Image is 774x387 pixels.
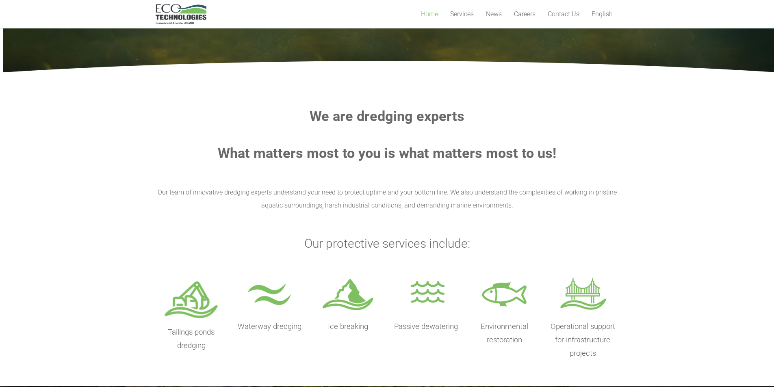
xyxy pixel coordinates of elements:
span: Passive dewatering [394,322,458,331]
h3: Our protective services include: [156,236,619,251]
span: Home [421,10,438,18]
strong: We are dredging experts [310,108,464,124]
span: Services [450,10,474,18]
a: logo_EcoTech_ASDR_RGB [156,4,206,24]
span: Careers [514,10,536,18]
span: Tailings ponds dredging [168,328,215,350]
span: News [486,10,502,18]
span: English [592,10,613,18]
span: Ice breaking [328,322,368,331]
strong: What matters most to you is what matters most to us! [218,145,556,161]
span: Environmental restoration [481,322,528,344]
p: Our team of innovative dredging experts understand your need to protect uptime and your bottom li... [156,186,619,212]
span: Contact Us [548,10,579,18]
span: Waterway dredging [238,322,301,331]
span: Operational support for infrastructure projects [551,322,615,358]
